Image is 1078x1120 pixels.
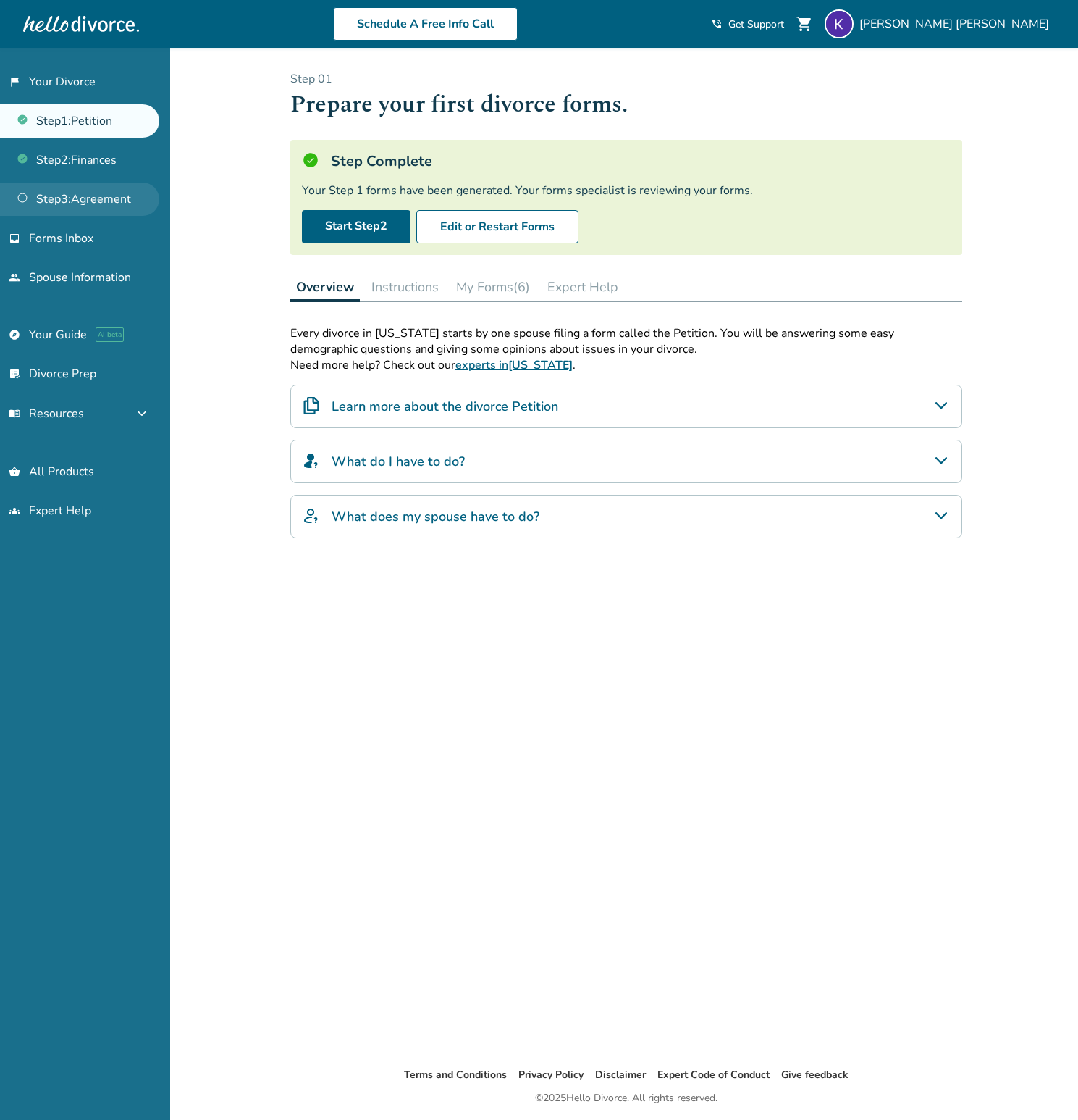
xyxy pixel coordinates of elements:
li: Give feedback [781,1066,848,1084]
img: Kevin Rathbun [825,9,854,38]
img: Learn more about the divorce Petition [303,397,320,414]
span: shopping_basket [9,466,20,477]
span: [PERSON_NAME] [PERSON_NAME] [859,16,1055,32]
li: Disclaimer [595,1066,646,1084]
button: Instructions [366,272,445,301]
a: phone_in_talkGet Support [711,17,784,31]
div: What do I have to do? [290,440,962,483]
a: Expert Code of Conduct [657,1068,770,1082]
span: explore [9,329,20,340]
a: Terms and Conditions [404,1068,507,1082]
span: menu_book [9,408,20,419]
h4: Learn more about the divorce Petition [332,397,558,416]
iframe: Chat Widget [1006,1050,1078,1120]
a: Schedule A Free Info Call [333,7,518,41]
p: Every divorce in [US_STATE] starts by one spouse filing a form called the Petition. You will be a... [290,325,962,357]
span: list_alt_check [9,368,20,380]
span: Resources [9,406,84,422]
span: Forms Inbox [29,230,93,246]
button: Overview [290,272,360,302]
img: What do I have to do? [303,452,320,469]
button: Expert Help [542,272,624,301]
button: Edit or Restart Forms [416,210,578,243]
h4: What do I have to do? [332,452,465,471]
span: people [9,272,20,283]
div: © 2025 Hello Divorce. All rights reserved. [535,1090,717,1107]
span: expand_more [133,405,151,422]
button: My Forms(6) [450,272,536,301]
a: Privacy Policy [518,1068,584,1082]
div: Learn more about the divorce Petition [290,385,962,428]
span: phone_in_talk [711,18,723,30]
span: inbox [9,233,20,244]
h1: Prepare your first divorce forms. [290,87,962,122]
span: groups [9,505,20,517]
img: What does my spouse have to do? [303,507,320,525]
span: Get Support [728,17,784,31]
span: shopping_cart [796,15,813,33]
a: experts in[US_STATE] [455,357,573,373]
span: flag_2 [9,76,20,88]
h4: What does my spouse have to do? [332,507,539,526]
span: AI beta [96,327,124,342]
p: Step 0 1 [290,71,962,87]
h5: Step Complete [331,151,432,171]
a: Start Step2 [302,210,410,243]
p: Need more help? Check out our . [290,357,962,373]
div: What does my spouse have to do? [290,495,962,538]
div: Your Step 1 forms have been generated. Your forms specialist is reviewing your forms. [302,183,951,198]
